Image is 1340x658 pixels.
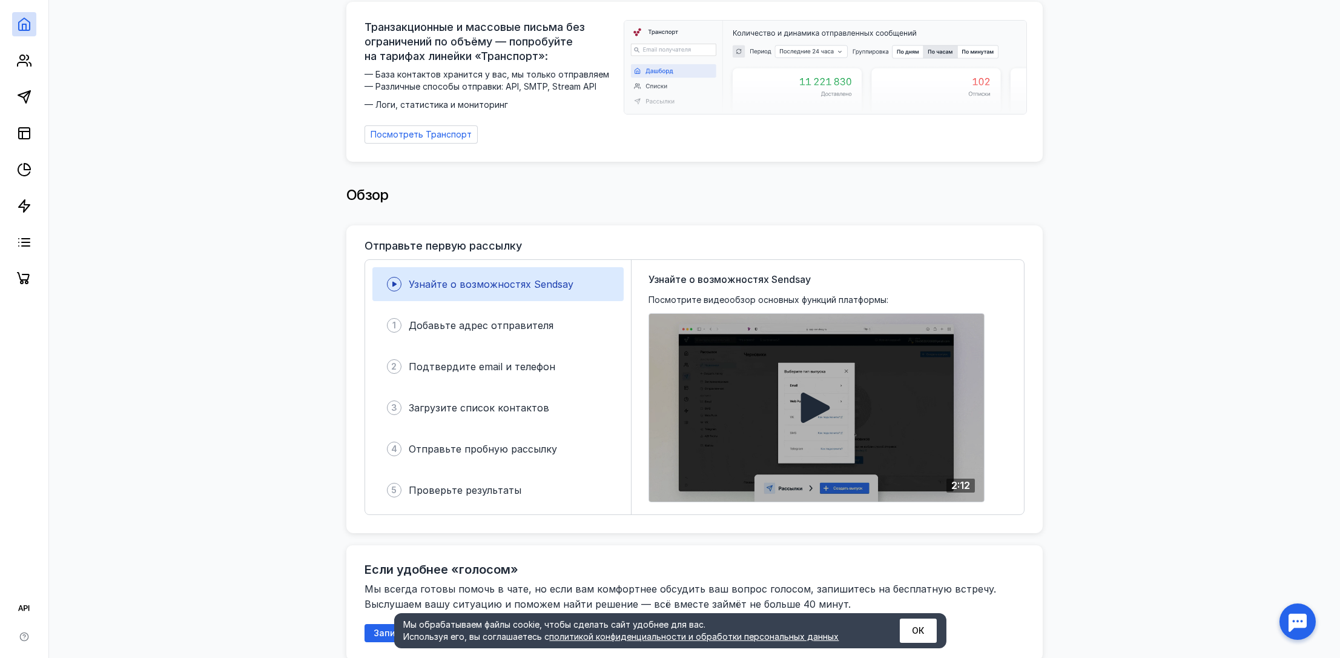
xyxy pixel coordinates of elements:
[371,130,472,140] span: Посмотреть Транспорт
[900,619,937,643] button: ОК
[365,583,999,610] span: Мы всегда готовы помочь в чате, но если вам комфортнее обсудить ваш вопрос голосом, запишитесь на...
[624,21,1026,114] img: dashboard-transport-banner
[649,272,811,287] span: Узнайте о возможностях Sendsay
[946,479,975,493] div: 2:12
[409,361,555,373] span: Подтвердите email и телефон
[392,484,397,496] span: 5
[365,624,523,642] button: Записаться на онлайн-встречу
[365,628,523,638] a: Записаться на онлайн-встречу
[392,319,396,331] span: 1
[409,319,553,331] span: Добавьте адрес отправителя
[365,562,518,577] h2: Если удобнее «голосом»
[391,402,397,414] span: 3
[365,68,616,111] span: — База контактов хранится у вас, мы только отправляем — Различные способы отправки: API, SMTP, St...
[365,125,478,144] a: Посмотреть Транспорт
[550,631,839,642] a: политикой конфиденциальности и обработки персональных данных
[649,294,888,306] span: Посмотрите видеообзор основных функций платформы:
[365,240,522,252] h3: Отправьте первую рассылку
[409,402,549,414] span: Загрузите список контактов
[392,361,397,373] span: 2
[404,619,870,643] div: Мы обрабатываем файлы cookie, чтобы сделать сайт удобнее для вас. Используя его, вы соглашаетесь c
[365,20,616,64] span: Транзакционные и массовые письма без ограничений по объёму — попробуйте на тарифах линейки «Транс...
[409,443,557,455] span: Отправьте пробную рассылку
[391,443,397,455] span: 4
[346,186,389,204] span: Обзор
[409,278,573,290] span: Узнайте о возможностях Sendsay
[409,484,521,496] span: Проверьте результаты
[374,628,513,639] span: Записаться на онлайн-встречу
